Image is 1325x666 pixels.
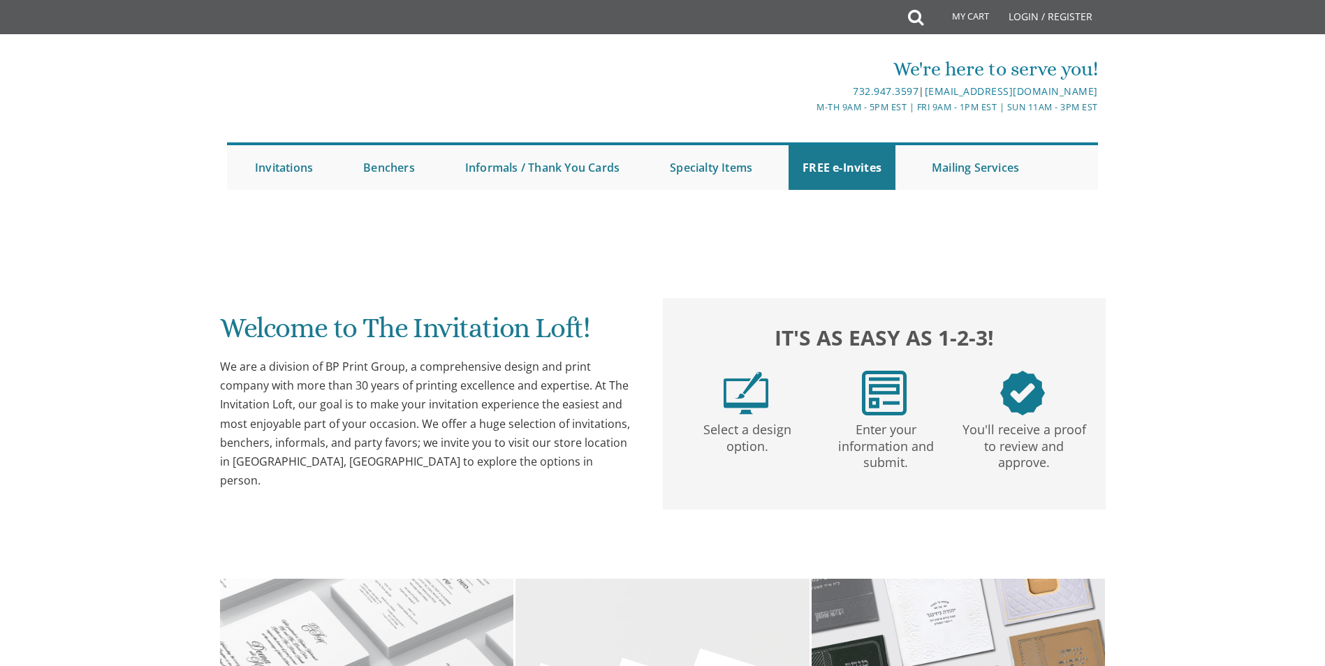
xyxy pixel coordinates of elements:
[681,415,814,455] p: Select a design option.
[241,145,327,190] a: Invitations
[1000,371,1045,415] img: step3.png
[656,145,766,190] a: Specialty Items
[925,84,1098,98] a: [EMAIL_ADDRESS][DOMAIN_NAME]
[918,145,1033,190] a: Mailing Services
[724,371,768,415] img: step1.png
[958,415,1090,471] p: You'll receive a proof to review and approve.
[518,55,1098,83] div: We're here to serve you!
[451,145,634,190] a: Informals / Thank You Cards
[853,84,918,98] a: 732.947.3597
[518,100,1098,114] div: M-Th 9am - 5pm EST | Fri 9am - 1pm EST | Sun 11am - 3pm EST
[349,145,429,190] a: Benchers
[922,1,999,36] a: My Cart
[220,313,635,354] h1: Welcome to The Invitation Loft!
[518,83,1098,100] div: |
[220,357,635,490] div: We are a division of BP Print Group, a comprehensive design and print company with more than 30 y...
[862,371,907,415] img: step2.png
[677,322,1092,353] h2: It's as easy as 1-2-3!
[819,415,952,471] p: Enter your information and submit.
[789,145,895,190] a: FREE e-Invites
